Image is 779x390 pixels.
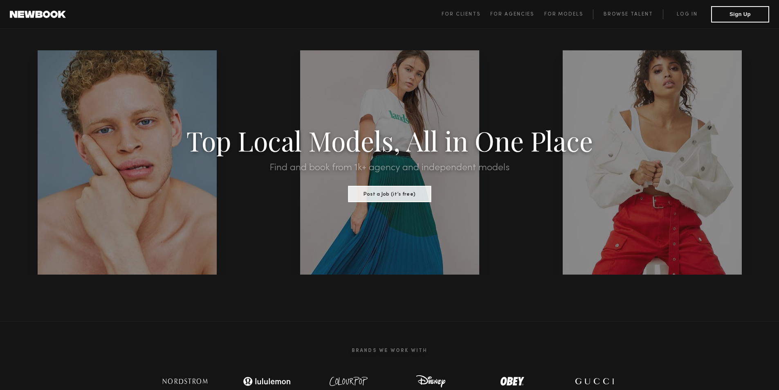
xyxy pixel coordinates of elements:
img: logo-disney.svg [404,373,457,390]
a: Browse Talent [593,9,663,19]
button: Post a Job (it’s free) [348,186,431,202]
a: For Clients [442,9,490,19]
h2: Brands We Work With [144,338,635,363]
img: logo-colour-pop.svg [322,373,375,390]
img: logo-obey.svg [486,373,539,390]
a: Post a Job (it’s free) [348,189,431,198]
span: For Clients [442,12,480,17]
a: Log in [663,9,711,19]
button: Sign Up [711,6,769,23]
img: logo-lulu.svg [238,373,296,390]
img: logo-nordstrom.svg [157,373,214,390]
h2: Find and book from 1k+ agency and independent models [58,163,721,173]
img: logo-gucci.svg [568,373,621,390]
span: For Models [544,12,583,17]
a: For Models [544,9,593,19]
h1: Top Local Models, All in One Place [58,128,721,153]
a: For Agencies [490,9,544,19]
span: For Agencies [490,12,534,17]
